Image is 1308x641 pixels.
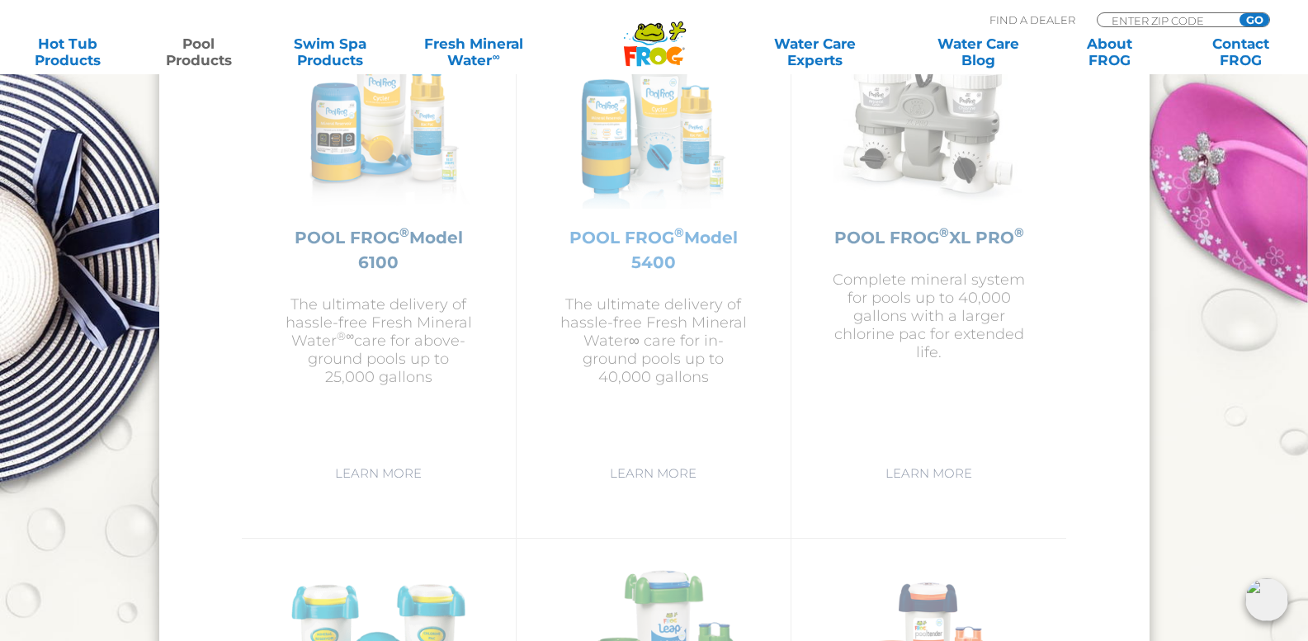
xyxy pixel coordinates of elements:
[833,271,1025,361] p: Complete mineral system for pools up to 40,000 gallons with a larger chlorine pac for extended life.
[148,35,250,68] a: PoolProducts
[279,35,381,68] a: Swim SpaProducts
[337,329,354,342] sup: ®∞
[399,224,409,240] sup: ®
[928,35,1030,68] a: Water CareBlog
[283,17,475,209] img: pool-frog-6100-featured-img-v3-300x300.png
[558,225,749,275] h2: POOL FROG Model 5400
[1110,13,1221,27] input: Zip Code Form
[833,17,1025,209] img: XL-PRO-v2-300x300.jpg
[939,224,949,240] sup: ®
[283,295,475,386] p: The ultimate delivery of hassle-free Fresh Mineral Water care for above-ground pools up to 25,000...
[1189,35,1291,68] a: ContactFROG
[1014,224,1024,240] sup: ®
[833,17,1025,446] a: POOL FROG®XL PRO®Complete mineral system for pools up to 40,000 gallons with a larger chlorine pa...
[283,225,475,275] h2: POOL FROG Model 6100
[989,12,1075,27] p: Find A Dealer
[1058,35,1160,68] a: AboutFROG
[558,295,749,386] p: The ultimate delivery of hassle-free Fresh Mineral Water∞ care for in-ground pools up to 40,000 g...
[833,225,1025,250] h2: POOL FROG XL PRO
[283,17,475,446] a: POOL FROG®Model 6100The ultimate delivery of hassle-free Fresh Mineral Water®∞care for above-grou...
[591,459,715,488] a: Learn More
[1240,13,1269,26] input: GO
[558,17,749,446] a: POOL FROG®Model 5400The ultimate delivery of hassle-free Fresh Mineral Water∞ care for in-ground ...
[1245,578,1288,621] img: openIcon
[492,50,499,63] sup: ∞
[17,35,119,68] a: Hot TubProducts
[410,35,538,68] a: Fresh MineralWater∞
[316,459,441,488] a: Learn More
[558,17,749,209] img: pool-frog-5400-featured-img-v2-300x300.png
[866,459,991,488] a: Learn More
[674,224,684,240] sup: ®
[732,35,898,68] a: Water CareExperts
